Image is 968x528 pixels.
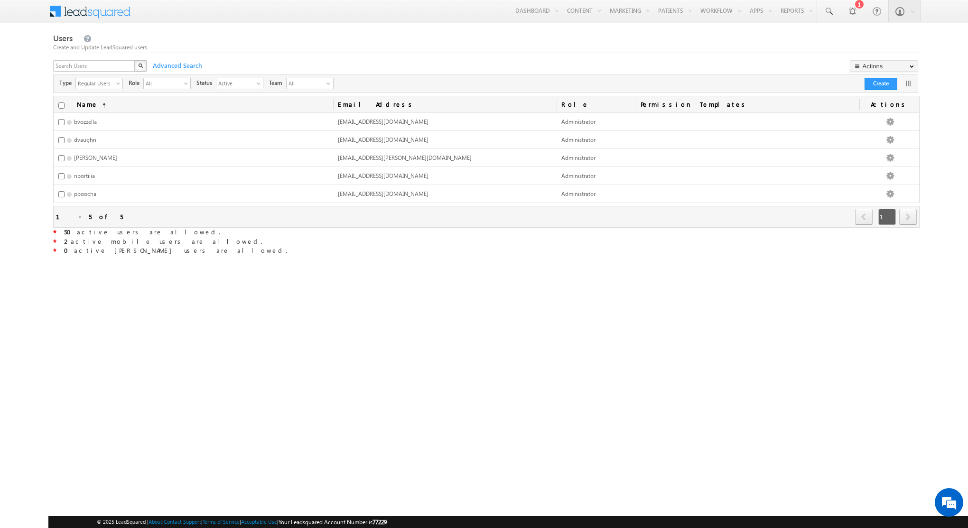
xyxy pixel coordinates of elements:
span: © 2025 LeadSquared | | | | | [97,518,387,527]
span: active users are allowed. [64,228,220,236]
a: Acceptable Use [241,519,277,525]
span: Advanced Search [148,61,205,70]
a: Role [557,96,636,112]
a: Contact Support [164,519,201,525]
span: Users [53,33,73,44]
span: Your Leadsquared Account Number is [279,519,387,526]
strong: 50 [64,228,77,236]
span: Administrator [561,190,596,197]
strong: 2 [64,237,71,245]
strong: 0 [64,246,74,254]
div: Create and Update LeadSquared users [53,43,920,52]
span: dvaughn [74,136,96,143]
button: Create [865,78,897,90]
a: About [149,519,162,525]
div: 1 - 5 of 5 [56,211,123,222]
span: [EMAIL_ADDRESS][PERSON_NAME][DOMAIN_NAME] [338,154,472,161]
span: Actions [859,96,919,112]
span: 1 [878,209,896,225]
span: [EMAIL_ADDRESS][DOMAIN_NAME] [338,118,428,125]
span: [EMAIL_ADDRESS][DOMAIN_NAME] [338,172,428,179]
span: Type [59,79,75,87]
a: Email Address [333,96,557,112]
span: 77229 [372,519,387,526]
span: Role [129,79,143,87]
span: [EMAIL_ADDRESS][DOMAIN_NAME] [338,136,428,143]
span: select [116,81,124,86]
span: Administrator [561,154,596,161]
span: select [257,81,264,86]
span: bvozzella [74,118,97,125]
a: next [899,210,917,225]
span: Status [196,79,216,87]
button: Actions [850,60,918,72]
span: [PERSON_NAME] [74,154,117,161]
span: Regular Users [76,78,115,88]
a: Terms of Service [203,519,240,525]
span: active [PERSON_NAME] users are allowed. [56,246,287,254]
span: Administrator [561,136,596,143]
span: nportilia [74,172,95,179]
span: Team [269,79,286,87]
input: Search Users [53,60,136,72]
span: select [184,81,192,86]
span: Active [216,78,255,88]
a: prev [855,210,873,225]
span: Administrator [561,172,596,179]
span: All [287,78,325,89]
span: next [899,209,917,225]
span: Administrator [561,118,596,125]
a: Name [72,96,111,112]
span: Permission Templates [636,96,859,112]
span: pboocha [74,190,96,197]
img: Search [138,63,143,68]
span: All [144,78,183,88]
span: (sorted ascending) [98,102,106,109]
span: [EMAIL_ADDRESS][DOMAIN_NAME] [338,190,428,197]
span: prev [855,209,873,225]
span: active mobile users are allowed. [64,237,262,245]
